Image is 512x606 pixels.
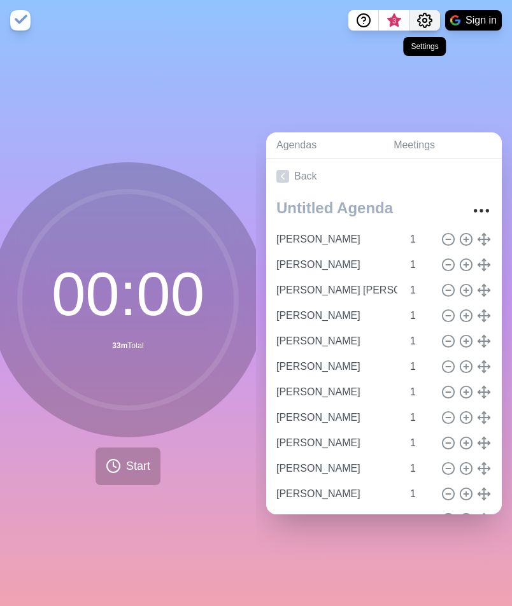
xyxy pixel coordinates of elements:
input: Mins [405,303,436,328]
input: Name [271,405,402,430]
input: Mins [405,405,436,430]
input: Mins [405,481,436,507]
input: Mins [405,507,436,532]
button: Help [348,10,379,31]
input: Name [271,252,402,278]
button: More [469,198,494,223]
span: Start [126,458,150,475]
a: Agendas [266,132,383,159]
input: Name [271,456,402,481]
input: Mins [405,227,436,252]
input: Name [271,278,402,303]
a: Back [266,159,502,194]
img: timeblocks logo [10,10,31,31]
a: Meetings [383,132,502,159]
input: Mins [405,430,436,456]
input: Mins [405,252,436,278]
img: google logo [450,15,460,25]
button: Settings [409,10,440,31]
input: Name [271,354,402,379]
button: Sign in [445,10,502,31]
input: Name [271,303,402,328]
input: Mins [405,354,436,379]
input: Name [271,430,402,456]
button: What’s new [379,10,409,31]
input: Mins [405,328,436,354]
input: Mins [405,456,436,481]
input: Name [271,227,402,252]
input: Name [271,507,402,532]
button: Start [96,447,160,485]
input: Mins [405,278,436,303]
span: 3 [389,16,399,26]
input: Name [271,379,402,405]
input: Name [271,328,402,354]
input: Name [271,481,402,507]
input: Mins [405,379,436,405]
